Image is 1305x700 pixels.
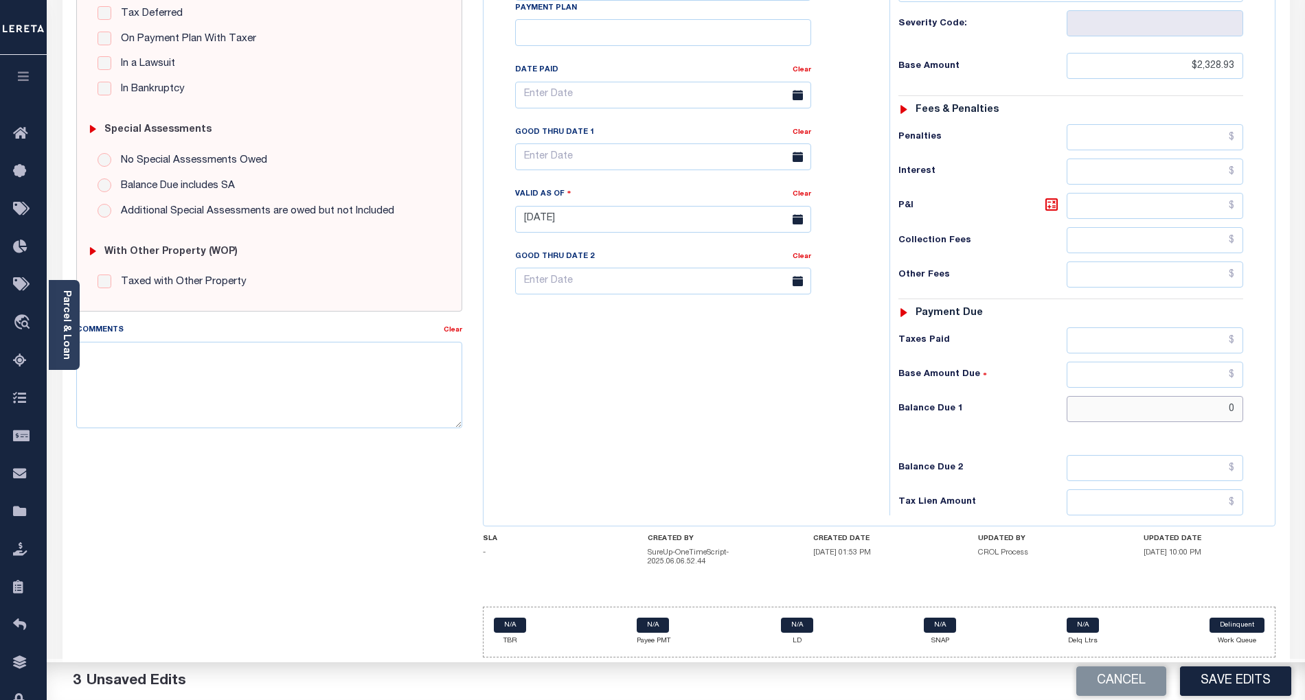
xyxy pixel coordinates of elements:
input: Enter Date [515,206,811,233]
label: Tax Deferred [114,6,183,22]
a: Parcel & Loan [61,290,71,360]
input: $ [1067,327,1244,353]
a: N/A [924,618,956,633]
input: $ [1067,159,1244,185]
p: Delq Ltrs [1067,636,1099,646]
label: Valid as Of [515,187,571,200]
label: Good Thru Date 1 [515,127,594,139]
input: Enter Date [515,82,811,108]
label: Additional Special Assessments are owed but not Included [114,204,394,220]
h5: SureUp-OneTimeScript-2025.06.06.52.44 [648,548,780,566]
h4: SLA [483,535,615,543]
input: $ [1067,396,1244,422]
label: In a Lawsuit [114,56,175,72]
span: Unsaved Edits [87,674,186,688]
h6: Special Assessments [104,124,212,136]
h6: Balance Due 1 [898,404,1066,415]
a: N/A [781,618,813,633]
h4: CREATED DATE [813,535,945,543]
label: Payment Plan [515,3,577,14]
label: On Payment Plan With Taxer [114,32,256,47]
h6: Severity Code: [898,19,1066,30]
input: $ [1067,489,1244,515]
h6: Penalties [898,132,1066,143]
button: Cancel [1076,666,1166,696]
a: N/A [1067,618,1099,633]
i: travel_explore [13,314,35,332]
h6: Other Fees [898,270,1066,281]
h6: Balance Due 2 [898,463,1066,474]
h5: CROL Process [978,548,1110,557]
button: Save Edits [1180,666,1291,696]
label: Good Thru Date 2 [515,251,594,263]
h6: Base Amount [898,61,1066,72]
h5: [DATE] 01:53 PM [813,548,945,557]
a: Clear [793,67,811,73]
label: Date Paid [515,65,558,76]
span: 3 [73,674,81,688]
h6: Taxes Paid [898,335,1066,346]
input: Enter Date [515,143,811,170]
h6: Payment due [916,307,983,319]
label: No Special Assessments Owed [114,153,267,169]
p: Payee PMT [637,636,670,646]
input: Enter Date [515,268,811,294]
label: In Bankruptcy [114,82,185,97]
input: $ [1067,362,1244,388]
p: LD [781,636,813,646]
h6: with Other Property (WOP) [104,246,238,258]
a: Clear [444,327,462,334]
p: TBR [494,636,526,646]
a: Clear [793,129,811,136]
p: SNAP [924,636,956,646]
input: $ [1067,227,1244,253]
a: N/A [637,618,669,633]
h6: Tax Lien Amount [898,497,1066,508]
label: Balance Due includes SA [114,178,235,194]
label: Comments [76,325,124,336]
a: Delinquent [1210,618,1264,633]
a: Clear [793,191,811,198]
input: $ [1067,261,1244,288]
h6: Base Amount Due [898,369,1066,380]
input: $ [1067,193,1244,219]
h6: P&I [898,196,1066,215]
h6: Interest [898,166,1066,177]
input: $ [1067,53,1244,79]
h5: [DATE] 10:00 PM [1144,548,1275,557]
h6: Collection Fees [898,235,1066,246]
input: $ [1067,124,1244,150]
h4: UPDATED BY [978,535,1110,543]
h4: UPDATED DATE [1144,535,1275,543]
label: Taxed with Other Property [114,275,247,290]
a: Clear [793,253,811,260]
p: Work Queue [1210,636,1264,646]
a: N/A [494,618,526,633]
input: $ [1067,455,1244,481]
span: - [483,549,486,557]
h4: CREATED BY [648,535,780,543]
h6: Fees & Penalties [916,104,999,116]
